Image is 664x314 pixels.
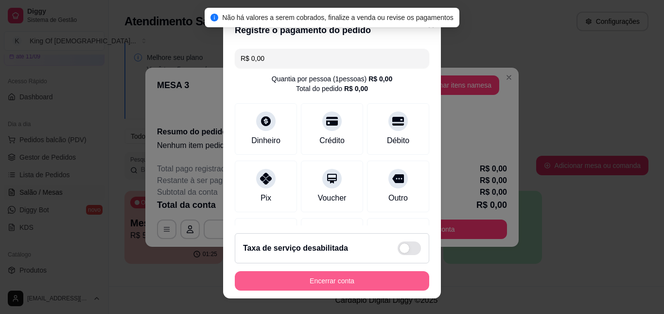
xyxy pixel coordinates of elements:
[344,84,368,93] div: R$ 0,00
[251,135,280,147] div: Dinheiro
[319,135,345,147] div: Crédito
[272,74,392,84] div: Quantia por pessoa ( 1 pessoas)
[388,192,408,204] div: Outro
[318,192,347,204] div: Voucher
[210,14,218,21] span: info-circle
[261,192,271,204] div: Pix
[296,84,368,93] div: Total do pedido
[222,14,454,21] span: Não há valores a serem cobrados, finalize a venda ou revise os pagamentos
[243,242,348,254] h2: Taxa de serviço desabilitada
[235,271,429,291] button: Encerrar conta
[368,74,392,84] div: R$ 0,00
[241,49,423,68] input: Ex.: hambúrguer de cordeiro
[223,16,441,45] header: Registre o pagamento do pedido
[387,135,409,147] div: Débito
